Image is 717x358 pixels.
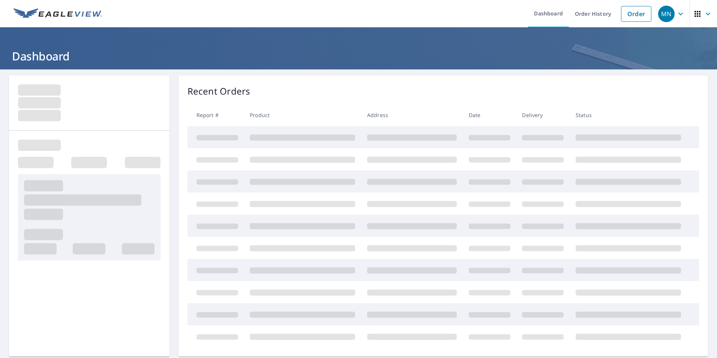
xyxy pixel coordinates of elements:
th: Report # [187,104,244,126]
th: Date [463,104,516,126]
div: MN [658,6,675,22]
img: EV Logo [13,8,102,20]
th: Status [570,104,687,126]
th: Product [244,104,361,126]
p: Recent Orders [187,84,250,98]
a: Order [621,6,651,22]
th: Address [361,104,463,126]
th: Delivery [516,104,570,126]
h1: Dashboard [9,48,708,64]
